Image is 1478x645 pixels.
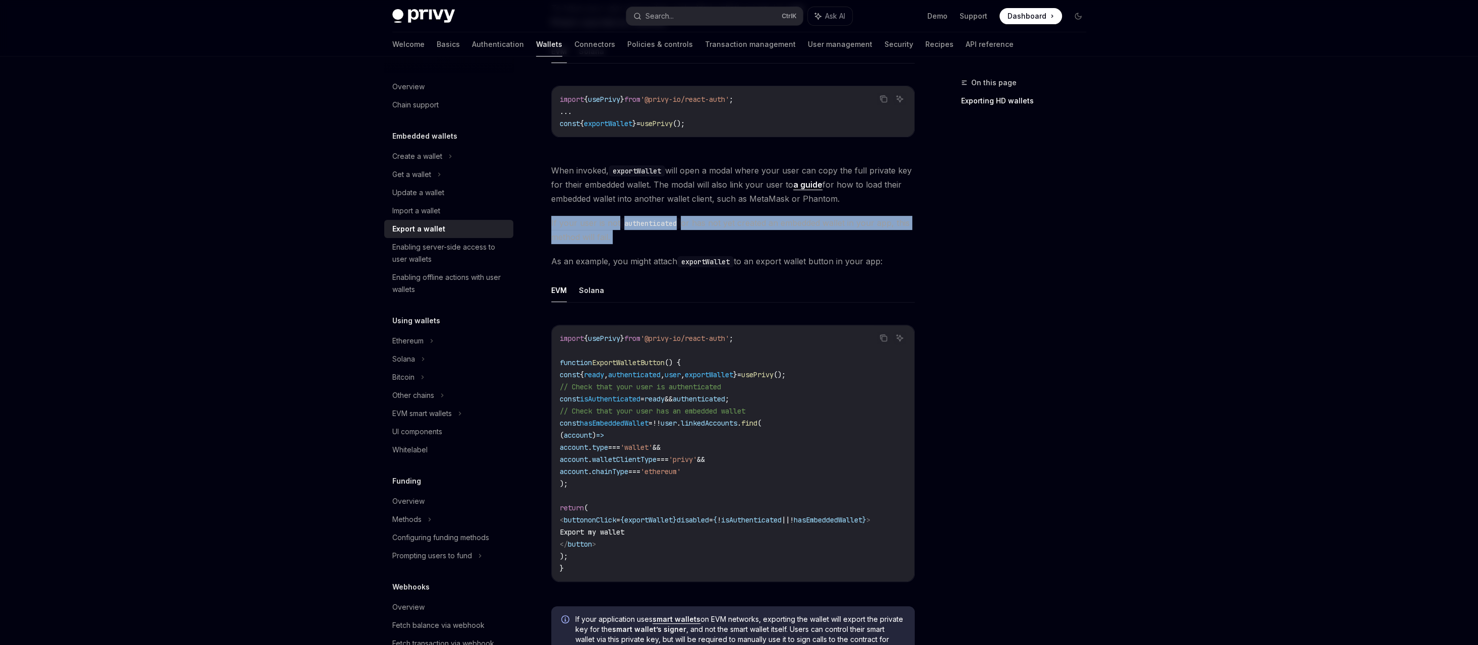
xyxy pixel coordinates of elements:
span: = [709,515,713,524]
span: isAuthenticated [721,515,782,524]
span: usePrivy [588,334,620,343]
span: ... [560,107,572,116]
span: !! [653,419,661,428]
strong: smart wallet’s signer [612,625,686,633]
a: Configuring funding methods [384,529,513,547]
img: dark logo [392,9,455,23]
span: usePrivy [588,95,620,104]
span: walletClientType [592,455,657,464]
div: Overview [392,81,425,93]
a: Import a wallet [384,202,513,220]
a: Enabling server-side access to user wallets [384,238,513,268]
span: When invoked, will open a modal where your user can copy the full private key for their embedded ... [551,163,915,206]
span: () { [665,358,681,367]
button: Toggle dark mode [1070,8,1086,24]
span: { [584,95,588,104]
a: User management [808,32,872,56]
span: ; [729,95,733,104]
span: const [560,119,580,128]
span: exportWallet [624,515,673,524]
span: linkedAccounts [681,419,737,428]
span: && [665,394,673,403]
span: , [604,370,608,379]
div: Bitcoin [392,371,415,383]
a: Overview [384,78,513,96]
a: Export a wallet [384,220,513,238]
h5: Embedded wallets [392,130,457,142]
div: Fetch balance via webhook [392,619,485,631]
a: Fetch balance via webhook [384,616,513,634]
span: // Check that your user is authenticated [560,382,721,391]
span: import [560,334,584,343]
span: ; [725,394,729,403]
div: Export a wallet [392,223,445,235]
span: (); [673,119,685,128]
div: Enabling server-side access to user wallets [392,241,507,265]
span: return [560,503,584,512]
div: Chain support [392,99,439,111]
span: If your user is not or has not yet created an embedded wallet in your app, this method will fail. [551,216,915,244]
a: Whitelabel [384,441,513,459]
span: disabled [677,515,709,524]
button: Solana [579,278,604,302]
span: Ask AI [825,11,845,21]
h5: Webhooks [392,581,430,593]
span: ; [729,334,733,343]
span: Ctrl K [782,12,797,20]
span: type [592,443,608,452]
div: Other chains [392,389,434,401]
button: Copy the contents from the code block [877,92,890,105]
span: , [661,370,665,379]
span: As an example, you might attach to an export wallet button in your app: [551,254,915,268]
div: EVM smart wallets [392,407,452,420]
span: isAuthenticated [580,394,640,403]
span: const [560,394,580,403]
span: account [560,467,588,476]
a: Basics [437,32,460,56]
code: exportWallet [609,165,665,177]
span: '@privy-io/react-auth' [640,95,729,104]
a: Demo [927,11,948,21]
span: const [560,419,580,428]
span: } [560,564,564,573]
a: Exporting HD wallets [961,93,1094,109]
span: || [782,515,790,524]
span: , [681,370,685,379]
span: } [862,515,866,524]
div: Create a wallet [392,150,442,162]
a: Dashboard [999,8,1062,24]
span: </ [560,540,568,549]
span: onClick [588,515,616,524]
span: hasEmbeddedWallet [794,515,862,524]
a: Enabling offline actions with user wallets [384,268,513,299]
div: Update a wallet [392,187,444,199]
span: => [596,431,604,440]
span: exportWallet [685,370,733,379]
a: Recipes [925,32,954,56]
span: } [673,515,677,524]
span: ( [757,419,761,428]
span: . [588,455,592,464]
span: } [733,370,737,379]
span: && [697,455,705,464]
span: Export my wallet [560,527,624,537]
div: UI components [392,426,442,438]
span: On this page [971,77,1017,89]
span: 'privy' [669,455,697,464]
span: button [564,515,588,524]
span: from [624,334,640,343]
span: import [560,95,584,104]
span: === [628,467,640,476]
div: Solana [392,353,415,365]
span: === [657,455,669,464]
span: } [620,95,624,104]
span: (); [774,370,786,379]
span: ! [717,515,721,524]
span: . [677,419,681,428]
a: UI components [384,423,513,441]
span: { [713,515,717,524]
button: Ask AI [893,331,906,344]
code: exportWallet [677,256,734,267]
span: === [608,443,620,452]
span: authenticated [608,370,661,379]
